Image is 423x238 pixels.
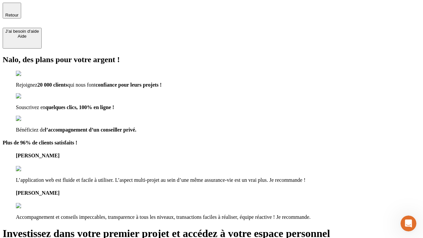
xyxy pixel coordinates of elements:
div: J’ai besoin d'aide [5,29,39,34]
iframe: Intercom live chat [401,216,416,231]
span: quelques clics, 100% en ligne ! [45,104,114,110]
h2: Nalo, des plans pour votre argent ! [3,55,420,64]
span: Bénéficiez de [16,127,45,133]
span: Retour [5,13,19,18]
button: J’ai besoin d'aideAide [3,28,42,49]
img: checkmark [16,116,44,122]
button: Retour [3,3,21,19]
span: qui nous font [67,82,95,88]
span: l’accompagnement d’un conseiller privé. [45,127,136,133]
h4: [PERSON_NAME] [16,153,420,159]
div: Aide [5,34,39,39]
h4: Plus de 96% de clients satisfaits ! [3,140,420,146]
span: Souscrivez en [16,104,45,110]
span: 20 000 clients [37,82,68,88]
p: L’application web est fluide et facile à utiliser. L’aspect multi-projet au sein d’une même assur... [16,177,420,183]
span: Rejoignez [16,82,37,88]
img: reviews stars [16,166,49,172]
span: confiance pour leurs projets ! [96,82,162,88]
img: checkmark [16,93,44,99]
img: reviews stars [16,203,49,209]
h4: [PERSON_NAME] [16,190,420,196]
img: checkmark [16,71,44,77]
p: Accompagnement et conseils impeccables, transparence à tous les niveaux, transactions faciles à r... [16,214,420,220]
